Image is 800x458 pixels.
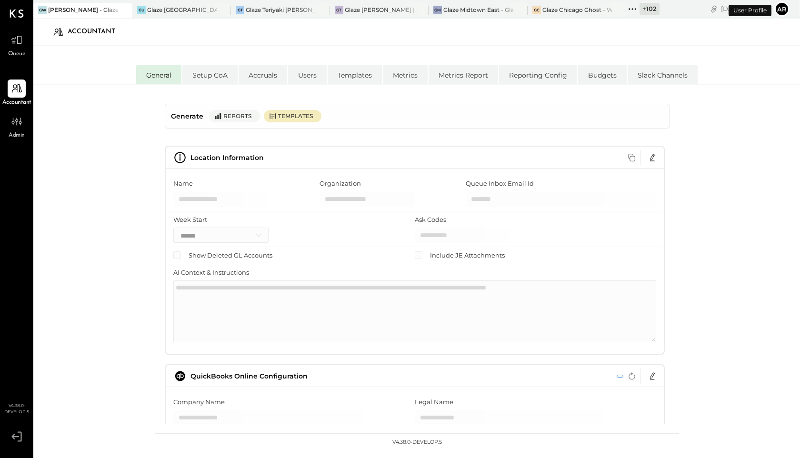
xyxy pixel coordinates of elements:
div: Templates [278,112,317,120]
label: Company Name [173,398,225,407]
label: Show Deleted GL Accounts [189,251,272,260]
button: Copy id [626,152,638,163]
li: Accruals [239,65,287,84]
li: Metrics [383,65,428,84]
a: Admin [0,112,33,140]
div: GU [137,6,146,14]
div: Glaze [PERSON_NAME] [PERSON_NAME] LLC [345,6,415,14]
li: Setup CoA [182,65,238,84]
li: Templates [328,65,382,84]
li: Metrics Report [429,65,498,84]
button: Ar [774,1,790,17]
div: GT [335,6,343,14]
h4: Generate [171,108,203,124]
div: [PERSON_NAME] - Glaze Williamsburg One LLC [48,6,118,14]
div: Current Status: [617,375,623,378]
div: GT [236,6,244,14]
a: Queue [0,31,33,59]
label: Organization [320,179,361,188]
div: + 102 [640,3,660,15]
div: Glaze Chicago Ghost - West River Rice LLC [542,6,612,14]
div: Glaze Midtown East - Glaze Lexington One LLC [443,6,513,14]
a: Accountant [0,80,33,107]
span: Accountant [2,99,31,107]
div: User Profile [729,5,771,16]
label: Week Start [173,215,207,224]
li: Users [288,65,327,84]
button: Templates [264,110,321,122]
label: Ask Codes [415,215,446,224]
div: Reports [223,112,255,120]
div: Glaze Teriyaki [PERSON_NAME] Street - [PERSON_NAME] River [PERSON_NAME] LLC [246,6,316,14]
li: General [136,65,181,84]
li: Reporting Config [499,65,577,84]
label: Include JE Attachments [430,251,505,260]
label: Legal Name [415,398,453,407]
li: Budgets [578,65,627,84]
div: GW [38,6,47,14]
div: Accountant [68,24,125,40]
label: Queue Inbox Email Id [466,179,534,188]
span: Admin [9,131,25,140]
div: GC [532,6,541,14]
label: Name [173,179,193,188]
div: copy link [709,4,719,14]
button: Reports [209,110,260,122]
li: Slack Channels [628,65,698,84]
div: GM [433,6,442,14]
label: AI Context & Instructions [173,268,249,277]
span: Queue [8,50,26,59]
div: Glaze [GEOGRAPHIC_DATA] - 110 Uni [147,6,217,14]
span: Location Information [190,153,264,162]
div: [DATE] [721,4,772,13]
span: QuickBooks Online Configuration [190,372,308,380]
div: v 4.38.0-develop.5 [392,438,442,446]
